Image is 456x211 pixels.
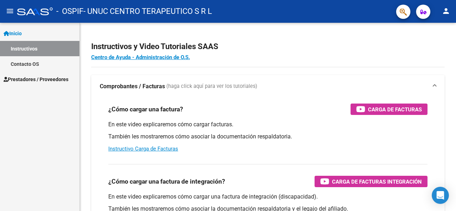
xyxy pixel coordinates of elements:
[4,75,68,83] span: Prestadores / Proveedores
[108,193,427,201] p: En este video explicaremos cómo cargar una factura de integración (discapacidad).
[91,75,445,98] mat-expansion-panel-header: Comprobantes / Facturas (haga click aquí para ver los tutoriales)
[4,30,22,37] span: Inicio
[108,104,183,114] h3: ¿Cómo cargar una factura?
[432,187,449,204] div: Open Intercom Messenger
[91,40,445,53] h2: Instructivos y Video Tutoriales SAAS
[100,83,165,90] strong: Comprobantes / Facturas
[166,83,257,90] span: (haga click aquí para ver los tutoriales)
[108,176,225,186] h3: ¿Cómo cargar una factura de integración?
[108,133,427,141] p: También les mostraremos cómo asociar la documentación respaldatoria.
[368,105,422,114] span: Carga de Facturas
[108,146,178,152] a: Instructivo Carga de Facturas
[6,7,14,15] mat-icon: menu
[91,54,190,60] a: Centro de Ayuda - Administración de O.S.
[315,176,427,187] button: Carga de Facturas Integración
[332,177,422,186] span: Carga de Facturas Integración
[108,121,427,128] p: En este video explicaremos cómo cargar facturas.
[83,4,212,19] span: - UNUC CENTRO TERAPEUTICO S R L
[442,7,450,15] mat-icon: person
[56,4,83,19] span: - OSPIF
[351,104,427,115] button: Carga de Facturas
